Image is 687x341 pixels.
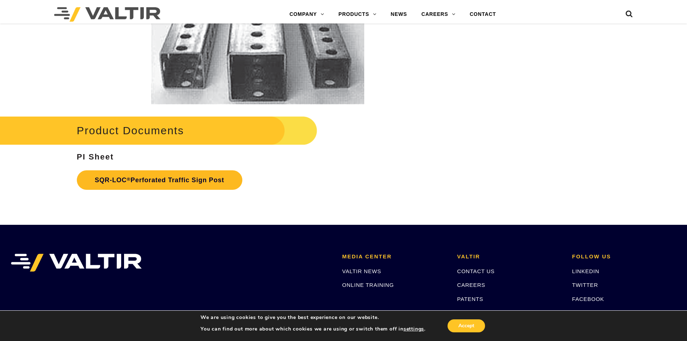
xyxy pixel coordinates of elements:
strong: PI Sheet [77,152,114,161]
button: Accept [448,319,485,332]
button: settings [404,326,424,332]
p: We are using cookies to give you the best experience on our website. [201,314,426,321]
a: NEWS [383,7,414,22]
p: You can find out more about which cookies we are using or switch them off in . [201,326,426,332]
h2: VALTIR [457,254,562,260]
a: SQR-LOC®Perforated Traffic Sign Post [77,170,242,190]
a: PRODUCTS [331,7,384,22]
sup: ® [127,176,131,182]
a: CONTACT [462,7,503,22]
img: Valtir [54,7,160,22]
a: PATENTS [457,296,484,302]
a: CAREERS [457,282,485,288]
h2: FOLLOW US [572,254,676,260]
h2: MEDIA CENTER [342,254,446,260]
a: TWITTER [572,282,598,288]
a: LINKEDIN [572,268,599,274]
a: CAREERS [414,7,463,22]
a: CONTACT US [457,268,495,274]
a: PRIVACY POLICY [457,310,506,316]
a: VALTIR NEWS [342,268,381,274]
a: FACEBOOK [572,296,604,302]
a: ONLINE TRAINING [342,282,394,288]
img: VALTIR [11,254,142,272]
a: YOUTUBE [572,310,600,316]
a: COMPANY [282,7,331,22]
